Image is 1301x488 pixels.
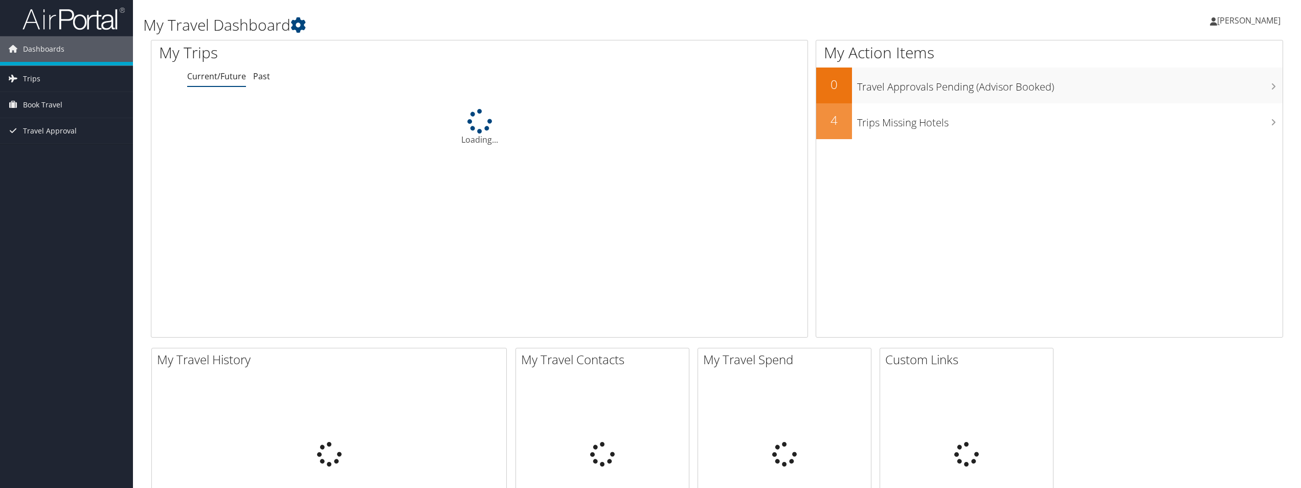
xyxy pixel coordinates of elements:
span: Book Travel [23,92,62,118]
h2: 0 [816,76,852,93]
h2: 4 [816,112,852,129]
h3: Travel Approvals Pending (Advisor Booked) [857,75,1283,94]
h2: Custom Links [885,351,1053,368]
h2: My Travel Contacts [521,351,689,368]
a: Current/Future [187,71,246,82]
span: Travel Approval [23,118,77,144]
img: airportal-logo.png [23,7,125,31]
h2: My Travel History [157,351,506,368]
a: Past [253,71,270,82]
span: Trips [23,66,40,92]
a: 0Travel Approvals Pending (Advisor Booked) [816,68,1283,103]
h2: My Travel Spend [703,351,871,368]
span: Dashboards [23,36,64,62]
div: Loading... [151,109,807,146]
a: [PERSON_NAME] [1210,5,1291,36]
a: 4Trips Missing Hotels [816,103,1283,139]
h1: My Trips [159,42,527,63]
h3: Trips Missing Hotels [857,110,1283,130]
h1: My Action Items [816,42,1283,63]
h1: My Travel Dashboard [143,14,908,36]
span: [PERSON_NAME] [1217,15,1281,26]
